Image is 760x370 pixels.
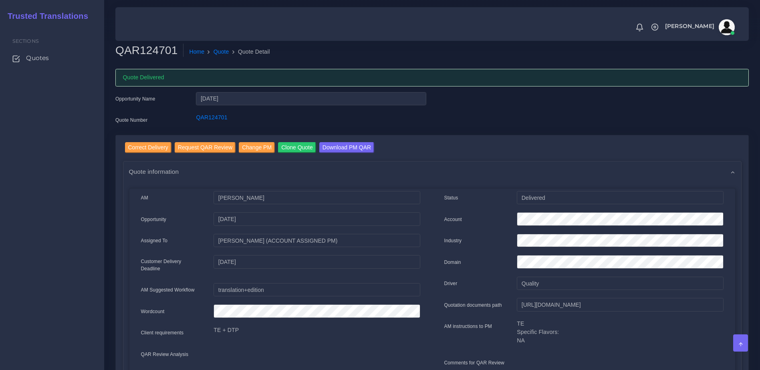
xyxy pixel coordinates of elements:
[141,258,202,272] label: Customer Delivery Deadline
[129,167,179,176] span: Quote information
[719,19,735,35] img: avatar
[444,259,461,266] label: Domain
[278,142,316,153] input: Clone Quote
[214,234,420,247] input: pm
[141,329,184,336] label: Client requirements
[444,280,458,287] label: Driver
[115,69,749,86] div: Quote Delivered
[444,237,462,244] label: Industry
[141,308,165,315] label: Wordcount
[125,142,171,153] input: Correct Delivery
[444,302,502,309] label: Quotation documents path
[141,237,168,244] label: Assigned To
[123,161,741,182] div: Quote information
[12,38,39,44] span: Sections
[141,351,189,358] label: QAR Review Analysis
[229,48,270,56] li: Quote Detail
[189,48,204,56] a: Home
[517,320,723,345] p: TE Specific Flavors: NA
[319,142,374,153] input: Download PM QAR
[115,44,183,57] h2: QAR124701
[444,359,504,366] label: Comments for QAR Review
[214,48,229,56] a: Quote
[115,117,147,124] label: Quote Number
[2,10,88,23] a: Trusted Translations
[239,142,275,153] input: Change PM
[6,50,98,66] a: Quotes
[115,95,155,103] label: Opportunity Name
[2,11,88,21] h2: Trusted Translations
[141,216,167,223] label: Opportunity
[26,54,49,62] span: Quotes
[141,194,148,201] label: AM
[141,286,195,294] label: AM Suggested Workflow
[665,23,714,29] span: [PERSON_NAME]
[214,326,420,334] p: TE + DTP
[175,142,236,153] input: Request QAR Review
[444,194,458,201] label: Status
[196,114,227,121] a: QAR124701
[444,216,462,223] label: Account
[444,323,492,330] label: AM instructions to PM
[661,19,738,35] a: [PERSON_NAME]avatar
